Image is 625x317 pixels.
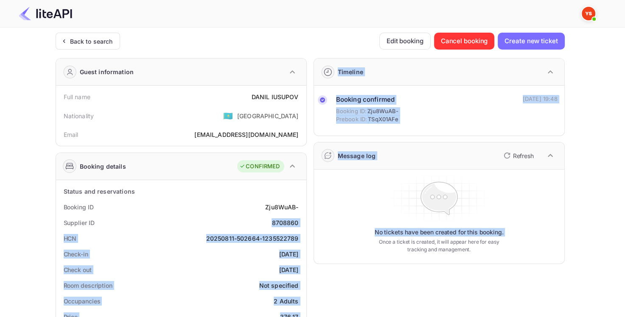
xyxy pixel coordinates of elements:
[498,33,564,50] button: Create new ticket
[64,203,94,211] div: Booking ID
[64,111,94,120] div: Nationality
[259,281,299,290] div: Not specified
[239,162,280,171] div: CONFIRMED
[582,7,595,20] img: Yandex Support
[523,95,558,103] div: [DATE] 19:48
[237,111,299,120] div: [GEOGRAPHIC_DATA]
[64,265,92,274] div: Check out
[64,281,112,290] div: Room description
[64,297,101,306] div: Occupancies
[372,238,506,253] p: Once a ticket is created, it will appear here for easy tracking and management.
[336,95,399,105] div: Booking confirmed
[367,107,398,116] span: Zju8WuAB-
[64,234,77,243] div: HCN
[64,187,135,196] div: Status and reservations
[252,92,299,101] div: DANIL IUSUPOV
[434,33,495,50] button: Cancel booking
[64,130,78,139] div: Email
[272,218,298,227] div: 8708860
[338,151,376,160] div: Message log
[80,67,134,76] div: Guest information
[194,130,298,139] div: [EMAIL_ADDRESS][DOMAIN_NAME]
[64,92,90,101] div: Full name
[70,37,113,46] div: Back to search
[64,218,95,227] div: Supplier ID
[19,7,72,20] img: LiteAPI Logo
[338,67,363,76] div: Timeline
[80,162,126,171] div: Booking details
[336,107,367,116] span: Booking ID:
[499,149,537,162] button: Refresh
[206,234,299,243] div: 20250811-502664-1235522789
[279,265,299,274] div: [DATE]
[513,151,534,160] p: Refresh
[336,115,367,124] span: Prebook ID:
[375,228,504,236] p: No tickets have been created for this booking.
[279,250,299,259] div: [DATE]
[379,33,431,50] button: Edit booking
[265,203,298,211] div: Zju8WuAB-
[64,250,88,259] div: Check-in
[274,297,298,306] div: 2 Adults
[368,115,398,124] span: TSqX01AFe
[223,108,233,123] span: United States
